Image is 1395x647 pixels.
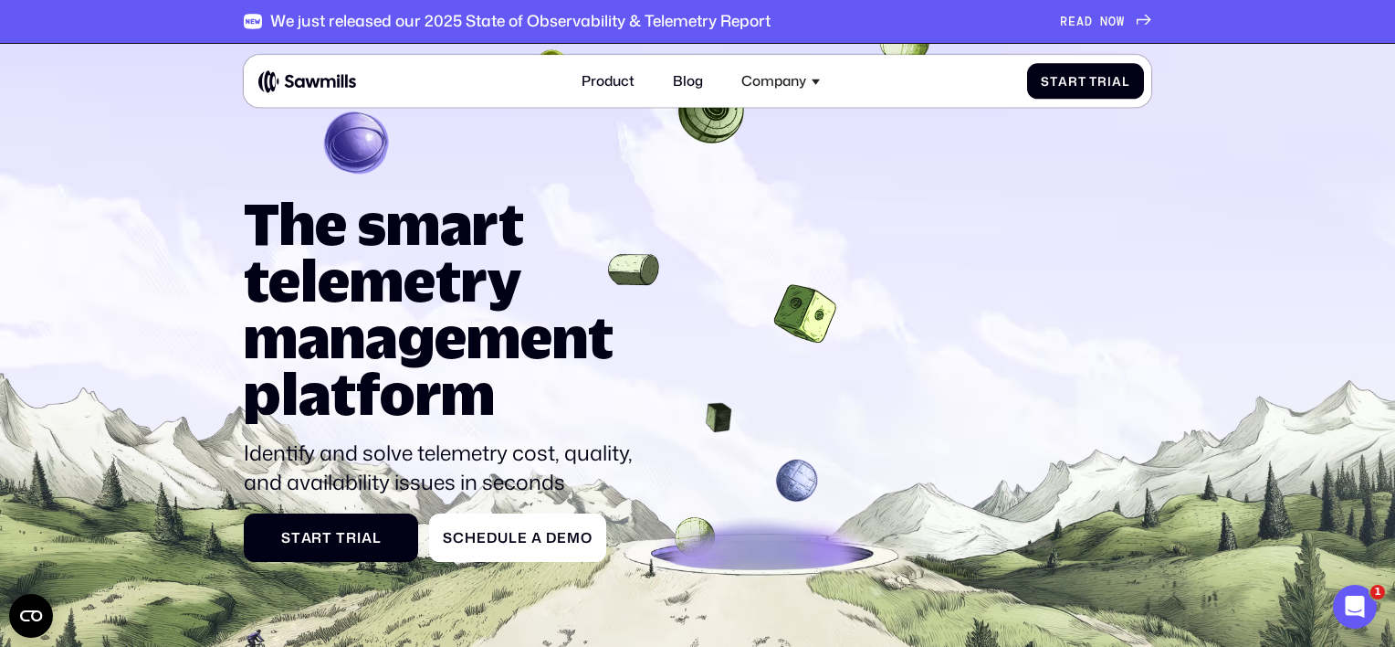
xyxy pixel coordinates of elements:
span: 1 [1370,585,1385,599]
span: t [1050,74,1058,89]
span: A [1076,15,1085,29]
div: We just released our 2025 State of Observability & Telemetry Report [270,12,771,31]
span: S [281,529,291,546]
span: D [546,529,557,546]
span: c [453,529,465,546]
span: l [509,529,518,546]
span: a [1058,74,1068,89]
span: t [291,529,301,546]
span: a [301,529,312,546]
span: h [465,529,477,546]
a: READNOW [1060,15,1150,29]
span: e [518,529,528,546]
span: l [1122,74,1130,89]
span: o [581,529,593,546]
span: r [1068,74,1078,89]
span: W [1117,15,1125,29]
span: a [362,529,372,546]
a: Blog [663,62,714,100]
span: e [477,529,487,546]
span: r [1097,74,1107,89]
span: i [1107,74,1112,89]
span: S [443,529,453,546]
a: StartTrial [244,514,418,562]
span: u [498,529,509,546]
span: E [1068,15,1076,29]
a: StartTrial [1027,63,1144,99]
span: D [1085,15,1093,29]
span: l [372,529,382,546]
span: e [557,529,567,546]
span: S [1041,74,1050,89]
span: a [531,529,542,546]
button: Open CMP widget [9,594,53,638]
span: r [311,529,322,546]
span: t [322,529,332,546]
iframe: Intercom live chat [1333,585,1377,629]
span: t [1078,74,1086,89]
span: R [1060,15,1068,29]
span: i [357,529,362,546]
div: Company [741,73,806,90]
div: Company [731,62,831,100]
span: a [1112,74,1122,89]
h1: The smart telemetry management platform [244,196,648,422]
p: Identify and solve telemetry cost, quality, and availability issues in seconds [244,438,648,496]
span: d [487,529,498,546]
span: T [336,529,346,546]
span: T [1089,74,1097,89]
span: O [1108,15,1117,29]
a: Product [572,62,645,100]
span: N [1100,15,1108,29]
span: r [346,529,357,546]
span: m [567,529,581,546]
a: ScheduleaDemo [429,514,606,562]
